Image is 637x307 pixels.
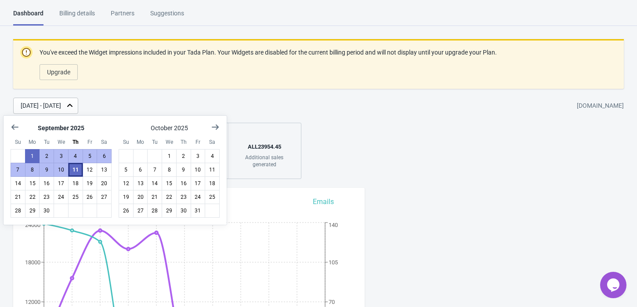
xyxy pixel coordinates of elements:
[25,190,40,204] button: September 22 2025
[176,190,191,204] button: October 23 2025
[162,190,177,204] button: October 22 2025
[21,101,61,110] div: [DATE] - [DATE]
[83,163,98,177] button: September 12 2025
[40,48,497,57] p: You've exceed the Widget impressions included in your Tada Plan. Your Widgets are disabled for th...
[147,190,162,204] button: October 21 2025
[205,190,220,204] button: October 25 2025
[25,176,40,190] button: September 15 2025
[191,176,206,190] button: October 17 2025
[97,135,112,150] div: Saturday
[111,9,134,24] div: Partners
[147,176,162,190] button: October 14 2025
[600,272,628,298] iframe: chat widget
[119,204,134,218] button: October 26 2025
[39,149,54,163] button: September 2 2025
[205,163,220,177] button: October 11 2025
[54,135,69,150] div: Wednesday
[133,176,148,190] button: October 13 2025
[162,149,177,163] button: October 1 2025
[176,204,191,218] button: October 30 2025
[11,204,25,218] button: September 28 2025
[25,259,40,266] tspan: 18000
[147,135,162,150] div: Tuesday
[176,149,191,163] button: October 2 2025
[119,176,134,190] button: October 12 2025
[329,299,335,305] tspan: 70
[329,222,338,228] tspan: 140
[54,149,69,163] button: September 3 2025
[97,163,112,177] button: September 13 2025
[133,190,148,204] button: October 20 2025
[191,149,206,163] button: October 3 2025
[119,163,134,177] button: October 5 2025
[207,119,223,135] button: Show next month, November 2025
[205,149,220,163] button: October 4 2025
[11,135,25,150] div: Sunday
[54,176,69,190] button: September 17 2025
[13,9,43,26] div: Dashboard
[11,176,25,190] button: September 14 2025
[11,163,25,177] button: September 7 2025
[25,149,40,163] button: September 1 2025
[68,149,83,163] button: September 4 2025
[59,9,95,24] div: Billing details
[191,204,206,218] button: October 31 2025
[39,176,54,190] button: September 16 2025
[133,204,148,218] button: October 27 2025
[97,190,112,204] button: September 27 2025
[205,176,220,190] button: October 18 2025
[11,190,25,204] button: September 21 2025
[176,176,191,190] button: October 16 2025
[25,299,40,305] tspan: 12000
[83,135,98,150] div: Friday
[329,259,338,266] tspan: 105
[25,204,40,218] button: September 29 2025
[119,135,134,150] div: Sunday
[25,163,40,177] button: September 8 2025
[237,154,291,168] div: Additional sales generated
[68,163,83,177] button: Today September 11 2025
[162,176,177,190] button: October 15 2025
[97,176,112,190] button: September 20 2025
[150,9,184,24] div: Suggestions
[133,135,148,150] div: Monday
[205,135,220,150] div: Saturday
[119,190,134,204] button: October 19 2025
[47,69,70,76] span: Upgrade
[176,135,191,150] div: Thursday
[191,135,206,150] div: Friday
[40,64,78,80] button: Upgrade
[68,176,83,190] button: September 18 2025
[176,163,191,177] button: October 9 2025
[83,149,98,163] button: September 5 2025
[147,204,162,218] button: October 28 2025
[68,135,83,150] div: Thursday
[68,190,83,204] button: September 25 2025
[39,190,54,204] button: September 23 2025
[54,190,69,204] button: September 24 2025
[147,163,162,177] button: October 7 2025
[25,135,40,150] div: Monday
[39,204,54,218] button: September 30 2025
[83,190,98,204] button: September 26 2025
[133,163,148,177] button: October 6 2025
[191,190,206,204] button: October 24 2025
[191,163,206,177] button: October 10 2025
[54,163,69,177] button: September 10 2025
[83,176,98,190] button: September 19 2025
[162,135,177,150] div: Wednesday
[7,119,23,135] button: Show previous month, August 2025
[39,135,54,150] div: Tuesday
[97,149,112,163] button: September 6 2025
[162,204,177,218] button: October 29 2025
[577,98,624,114] div: [DOMAIN_NAME]
[237,140,291,154] div: ALL 23954.45
[39,163,54,177] button: September 9 2025
[162,163,177,177] button: October 8 2025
